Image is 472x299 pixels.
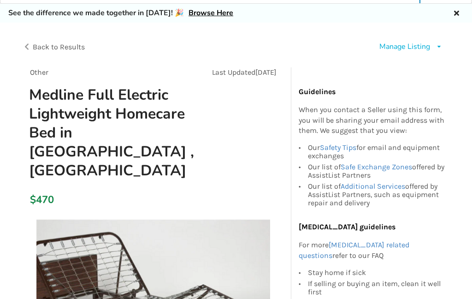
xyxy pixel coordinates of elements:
[308,144,445,161] div: Our for email and equipment exchanges
[308,269,445,278] div: Stay home if sick
[8,8,233,18] h5: See the difference we made together in [DATE]! 🎉
[320,143,356,152] a: Safety Tips
[341,162,412,171] a: Safe Exchange Zones
[22,85,201,180] h1: Medline Full Electric Lightweight Homecare Bed in [GEOGRAPHIC_DATA] , [GEOGRAPHIC_DATA]
[189,8,233,18] a: Browse Here
[308,278,445,298] div: If selling or buying an item, clean it well first
[299,222,395,231] b: [MEDICAL_DATA] guidelines
[33,42,85,51] span: Back to Results
[255,68,277,77] span: [DATE]
[30,193,31,206] div: $470
[341,182,405,191] a: Additional Services
[299,105,445,137] p: When you contact a Seller using this form, you will be sharing your email address with them. We s...
[308,161,445,181] div: Our list of offered by AssistList Partners
[379,42,430,52] div: Manage Listing
[308,181,445,207] div: Our list of offered by AssistList Partners, such as equipment repair and delivery
[30,68,48,77] span: Other
[212,68,255,77] span: Last Updated
[299,240,445,261] p: For more refer to our FAQ
[299,87,336,96] b: Guidelines
[299,240,409,260] a: [MEDICAL_DATA] related questions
